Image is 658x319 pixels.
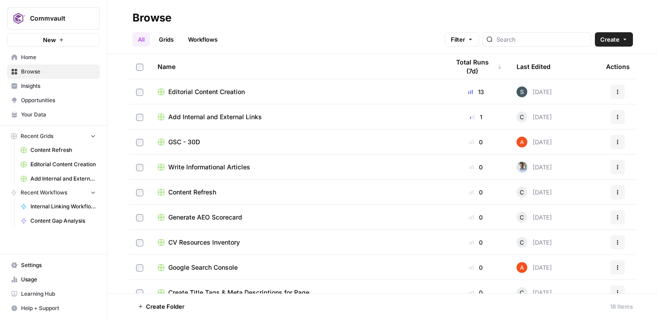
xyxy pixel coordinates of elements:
[610,302,633,311] div: 18 Items
[517,187,552,198] div: [DATE]
[168,288,309,297] span: Create Title Tags & Meta Descriptions for Page
[7,93,100,108] a: Opportunities
[158,112,435,121] a: Add Internal and External Links
[7,301,100,315] button: Help + Support
[520,213,524,222] span: C
[30,160,96,168] span: Editorial Content Creation
[449,54,502,79] div: Total Runs (7d)
[30,217,96,225] span: Content Gap Analysis
[43,35,56,44] span: New
[7,287,100,301] a: Learning Hub
[449,263,502,272] div: 0
[132,299,190,314] button: Create Folder
[146,302,184,311] span: Create Folder
[606,54,630,79] div: Actions
[595,32,633,47] button: Create
[517,287,552,298] div: [DATE]
[600,35,620,44] span: Create
[21,68,96,76] span: Browse
[132,32,150,47] a: All
[7,129,100,143] button: Recent Grids
[517,162,527,172] img: 9oc0v52j21a192st58we9jal90mv
[17,172,100,186] a: Add Internal and External Links
[168,163,250,172] span: Write Informational Articles
[168,238,240,247] span: CV Resources Inventory
[7,7,100,30] button: Workspace: Commvault
[30,203,96,211] span: Internal Linking Workflow_Blogs
[158,263,435,272] a: Google Search Console
[520,288,524,297] span: C
[17,214,100,228] a: Content Gap Analysis
[21,261,96,269] span: Settings
[496,35,587,44] input: Search
[10,10,26,26] img: Commvault Logo
[183,32,223,47] a: Workflows
[7,186,100,199] button: Recent Workflows
[21,132,53,140] span: Recent Grids
[158,54,435,79] div: Name
[168,213,242,222] span: Generate AEO Scorecard
[520,112,524,121] span: C
[30,175,96,183] span: Add Internal and External Links
[517,86,552,97] div: [DATE]
[158,163,435,172] a: Write Informational Articles
[168,263,238,272] span: Google Search Console
[168,87,245,96] span: Editorial Content Creation
[158,138,435,147] a: GSC - 30D
[132,11,171,25] div: Browse
[517,212,552,223] div: [DATE]
[517,137,527,147] img: cje7zb9ux0f2nqyv5qqgv3u0jxek
[517,54,551,79] div: Last Edited
[7,258,100,272] a: Settings
[7,65,100,79] a: Browse
[21,189,67,197] span: Recent Workflows
[449,112,502,121] div: 1
[168,112,262,121] span: Add Internal and External Links
[21,111,96,119] span: Your Data
[517,262,527,273] img: cje7zb9ux0f2nqyv5qqgv3u0jxek
[168,138,200,147] span: GSC - 30D
[445,32,479,47] button: Filter
[168,188,216,197] span: Content Refresh
[7,272,100,287] a: Usage
[520,188,524,197] span: C
[21,96,96,104] span: Opportunities
[17,143,100,157] a: Content Refresh
[158,188,435,197] a: Content Refresh
[517,162,552,172] div: [DATE]
[449,163,502,172] div: 0
[449,288,502,297] div: 0
[517,137,552,147] div: [DATE]
[17,199,100,214] a: Internal Linking Workflow_Blogs
[517,237,552,248] div: [DATE]
[158,213,435,222] a: Generate AEO Scorecard
[449,87,502,96] div: 13
[158,288,435,297] a: Create Title Tags & Meta Descriptions for Page
[449,188,502,197] div: 0
[520,238,524,247] span: C
[21,304,96,312] span: Help + Support
[517,262,552,273] div: [DATE]
[17,157,100,172] a: Editorial Content Creation
[7,108,100,122] a: Your Data
[517,86,527,97] img: n194awvj1oo0403wntfit5bp1iq5
[7,50,100,65] a: Home
[7,33,100,47] button: New
[158,87,435,96] a: Editorial Content Creation
[7,79,100,93] a: Insights
[451,35,465,44] span: Filter
[517,112,552,122] div: [DATE]
[30,146,96,154] span: Content Refresh
[21,53,96,61] span: Home
[30,14,84,23] span: Commvault
[449,138,502,147] div: 0
[449,213,502,222] div: 0
[21,276,96,284] span: Usage
[21,82,96,90] span: Insights
[21,290,96,298] span: Learning Hub
[154,32,179,47] a: Grids
[158,238,435,247] a: CV Resources Inventory
[449,238,502,247] div: 0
